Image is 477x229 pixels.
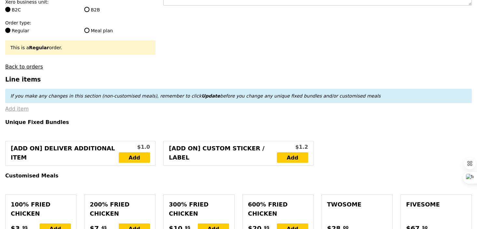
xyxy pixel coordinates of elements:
[5,27,76,34] label: Regular
[11,144,119,163] div: [Add on] Deliver Additional Item
[327,200,387,209] div: Twosome
[5,7,10,12] input: B2C
[248,200,308,218] div: 600% Fried Chicken
[5,7,76,13] label: B2C
[10,44,150,51] div: This is a order.
[84,7,89,12] input: B2B
[5,20,156,26] label: Order type:
[5,119,472,125] h4: Unique Fixed Bundles
[406,200,466,209] div: Fivesome
[5,64,43,70] a: Back to orders
[277,152,308,163] a: Add
[84,27,156,34] label: Meal plan
[84,28,89,33] input: Meal plan
[5,28,10,33] input: Regular
[119,143,150,151] div: $1.0
[5,106,29,112] a: Add item
[169,144,277,163] div: [Add on] Custom Sticker / Label
[169,200,229,218] div: 300% Fried Chicken
[119,152,150,163] a: Add
[90,200,150,218] div: 200% Fried Chicken
[201,93,220,99] b: Update
[5,173,472,179] h4: Customised Meals
[84,7,156,13] label: B2B
[5,76,472,83] h3: Line items
[10,93,381,99] em: If you make any changes in this section (non-customised meals), remember to click before you chan...
[29,45,49,50] b: Regular
[277,143,308,151] div: $1.2
[11,200,71,218] div: 100% Fried Chicken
